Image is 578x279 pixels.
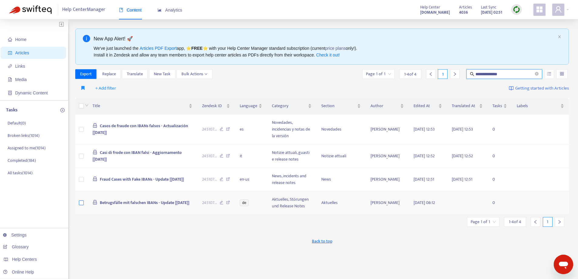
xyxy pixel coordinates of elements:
a: Online Help [3,270,34,274]
a: Getting started with Articles [509,83,569,93]
span: left [429,72,433,76]
span: lock [93,200,97,205]
th: Translated At [447,98,488,114]
span: de [240,199,248,206]
span: Labels [517,103,559,109]
td: it [235,145,267,168]
span: Home [15,37,26,42]
span: New Task [154,71,171,77]
span: lock [93,150,97,155]
td: [PERSON_NAME] [366,114,409,145]
span: home [8,37,12,42]
th: Author [366,98,409,114]
td: [PERSON_NAME] [366,191,409,215]
span: 245107 ... [202,126,217,133]
span: Translated At [452,103,478,109]
a: Glossary [3,244,29,249]
span: lock [93,123,97,128]
span: Zendesk ID [202,103,225,109]
th: Title [88,98,197,114]
span: [DATE] 12:51 [414,176,434,183]
th: Category [267,98,316,114]
a: price plans [325,46,346,51]
span: down [204,73,208,76]
span: + Add filter [95,85,116,92]
a: Settings [3,233,27,237]
span: container [8,91,12,95]
span: Casos de fraude con IBANs falsos - Actualización [[DATE]] [93,122,188,136]
td: News [316,168,366,191]
p: Broken links ( 1014 ) [8,132,39,139]
span: Fraud Cases with Fake IBANs - Update [[DATE]] [100,176,184,183]
td: es [235,114,267,145]
span: book [119,8,123,12]
span: Back to top [312,238,332,244]
span: Links [15,64,25,69]
span: 245107 ... [202,199,217,206]
td: News, incidents and release notes [267,168,316,191]
span: info-circle [83,35,90,42]
button: unordered-list [545,69,554,79]
p: Assigned to me ( 1014 ) [8,145,46,151]
span: unordered-list [547,72,551,76]
span: [DATE] 12:53 [414,126,435,133]
b: FREE [191,46,202,51]
div: 1 [438,69,448,79]
span: right [453,72,457,76]
th: Tasks [488,98,512,114]
a: [DOMAIN_NAME] [420,9,450,16]
td: Notizie attuali [316,145,366,168]
button: Translate [122,69,148,79]
button: + Add filter [91,83,121,93]
p: Default ( 0 ) [8,120,26,126]
a: Articles PDF Export [140,46,177,51]
span: search [470,72,474,76]
span: Replace [102,71,116,77]
span: close-circle [535,72,539,76]
span: Articles [15,50,29,55]
td: Novedades, incidencias y notas de la versión [267,114,316,145]
th: Labels [512,98,569,114]
td: 0 [488,145,512,168]
span: Translate [127,71,143,77]
th: Edited At [409,98,447,114]
button: Export [75,69,96,79]
span: Casi di frode con IBAN falsi - Aggiornamento [[DATE]] [93,149,182,163]
span: Dynamic Content [15,90,48,95]
td: Notizie attuali, guasti e release notes [267,145,316,168]
td: en-us [235,168,267,191]
button: Bulk Actionsdown [177,69,212,79]
td: Aktuelles [316,191,366,215]
span: right [557,220,562,224]
p: All tasks ( 1014 ) [8,170,32,176]
span: Content [119,8,142,12]
th: Zendesk ID [197,98,235,114]
span: close-circle [535,71,539,77]
span: Help Center [420,4,440,11]
span: [DATE] 08:12 [414,199,435,206]
th: Section [316,98,366,114]
span: area-chart [157,8,162,12]
div: New App Alert! 🚀 [94,35,556,43]
td: 0 [488,168,512,191]
span: Getting started with Articles [515,85,569,92]
span: Analytics [157,8,182,12]
a: Check it out! [316,53,340,57]
span: Language [240,103,257,109]
span: appstore [536,6,543,13]
button: Replace [97,69,121,79]
p: Tasks [6,107,18,114]
span: 1 - 4 of 4 [404,71,417,77]
img: image-link [509,86,514,91]
span: account-book [8,51,12,55]
td: Novedades [316,114,366,145]
span: link [8,64,12,68]
span: Edited At [414,103,437,109]
div: 1 [543,217,553,227]
span: 245107 ... [202,176,217,183]
span: Bulk Actions [181,71,208,77]
td: [PERSON_NAME] [366,145,409,168]
button: close [558,35,561,39]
